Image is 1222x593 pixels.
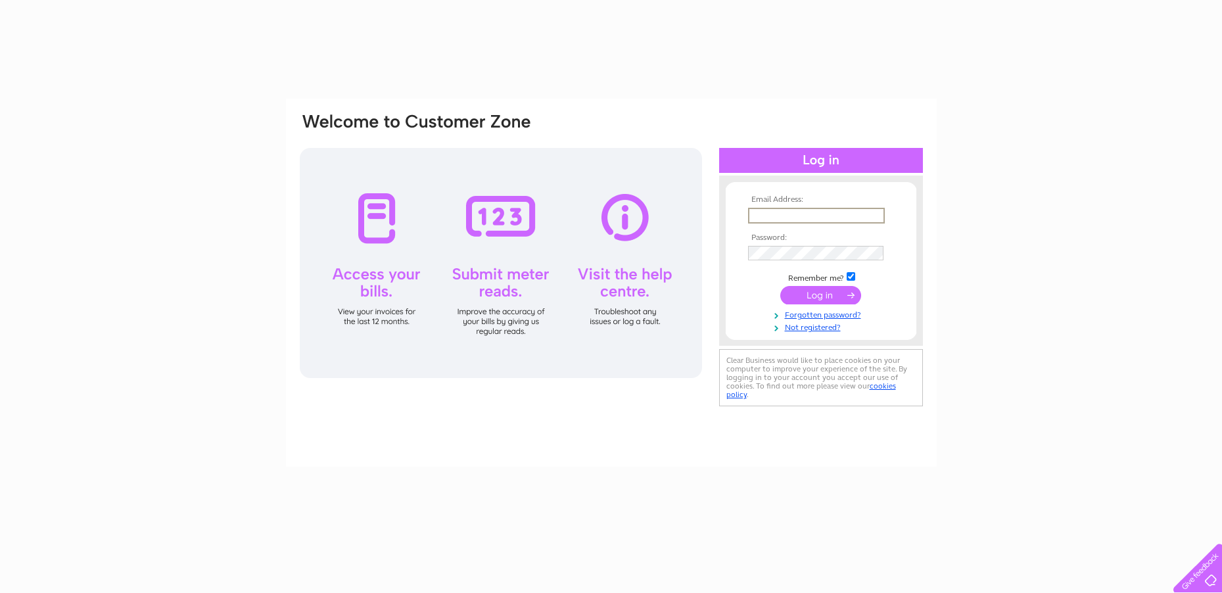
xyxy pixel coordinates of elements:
a: cookies policy [726,381,896,399]
input: Submit [780,286,861,304]
div: Clear Business would like to place cookies on your computer to improve your experience of the sit... [719,349,923,406]
td: Remember me? [745,270,897,283]
a: Forgotten password? [748,308,897,320]
th: Email Address: [745,195,897,204]
th: Password: [745,233,897,243]
a: Not registered? [748,320,897,333]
